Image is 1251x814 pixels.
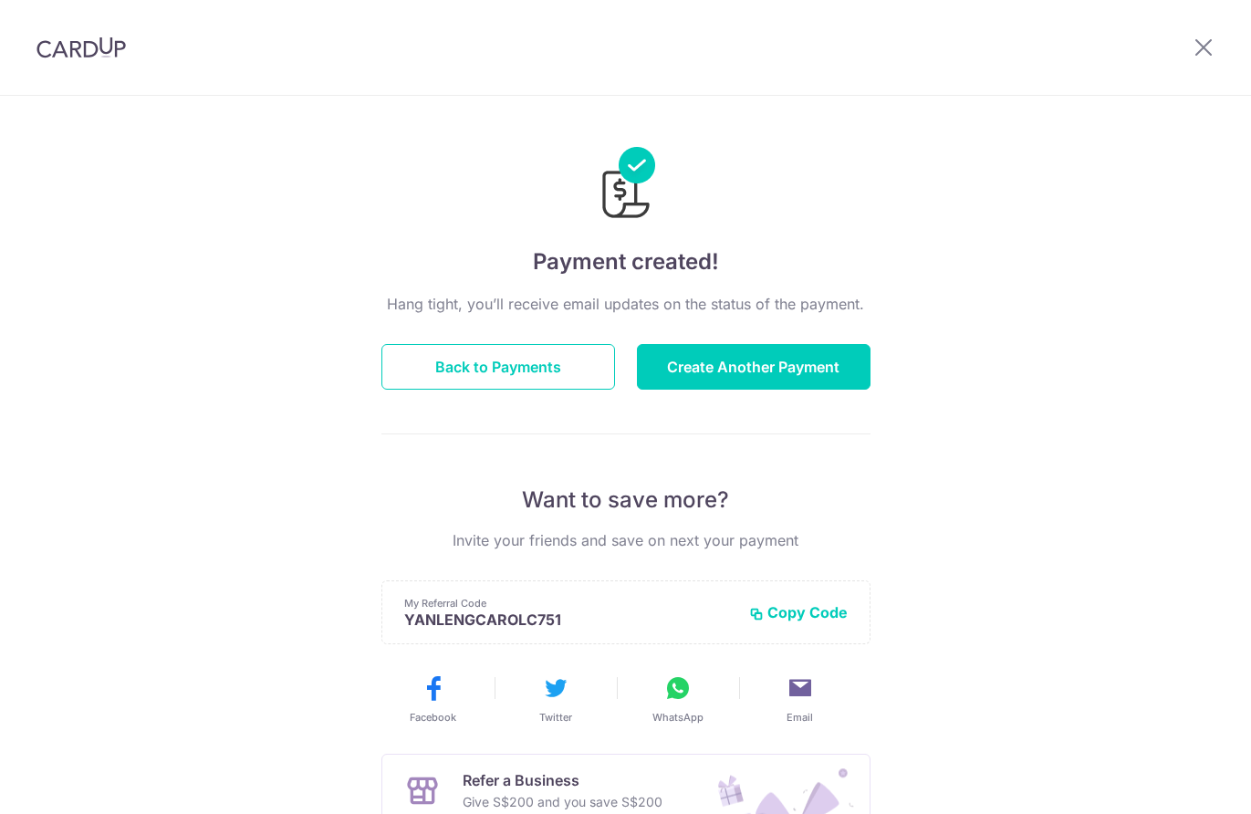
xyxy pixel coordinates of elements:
img: CardUp [36,37,126,58]
p: Give S$200 and you save S$200 [463,791,662,813]
button: Create Another Payment [637,344,870,390]
p: My Referral Code [404,596,735,610]
span: WhatsApp [652,710,704,725]
p: Refer a Business [463,769,662,791]
span: Email [787,710,813,725]
p: Hang tight, you’ll receive email updates on the status of the payment. [381,293,870,315]
p: Want to save more? [381,485,870,515]
span: Facebook [410,710,456,725]
button: Copy Code [749,603,848,621]
button: Email [746,673,854,725]
p: Invite your friends and save on next your payment [381,529,870,551]
button: Back to Payments [381,344,615,390]
h4: Payment created! [381,245,870,278]
span: Twitter [539,710,572,725]
button: WhatsApp [624,673,732,725]
p: YANLENGCAROLC751 [404,610,735,629]
img: Payments [597,147,655,224]
button: Twitter [502,673,610,725]
button: Facebook [380,673,487,725]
